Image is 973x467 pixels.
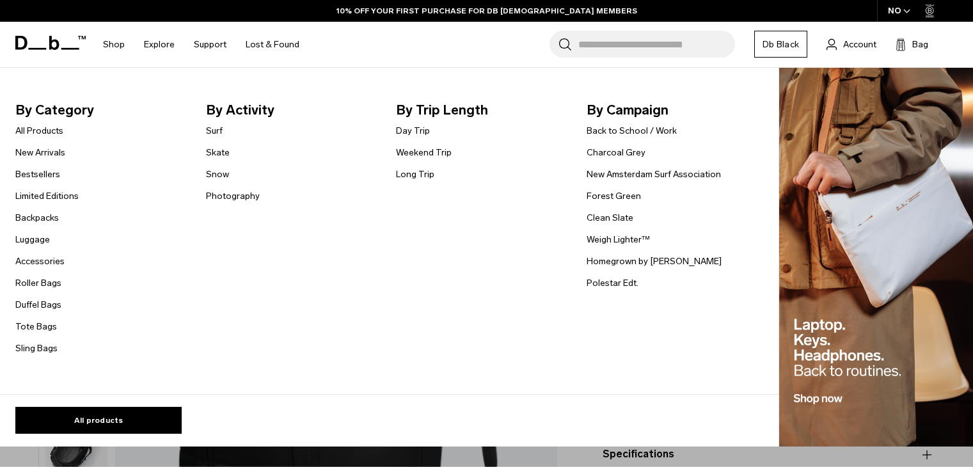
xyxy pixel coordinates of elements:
[206,189,260,203] a: Photography
[587,189,641,203] a: Forest Green
[396,100,566,120] span: By Trip Length
[912,38,928,51] span: Bag
[587,211,633,225] a: Clean Slate
[827,36,876,52] a: Account
[15,298,61,312] a: Duffel Bags
[15,124,63,138] a: All Products
[396,124,430,138] a: Day Trip
[246,22,299,67] a: Lost & Found
[587,146,645,159] a: Charcoal Grey
[779,68,973,447] img: Db
[103,22,125,67] a: Shop
[587,233,650,246] a: Weigh Lighter™
[206,100,376,120] span: By Activity
[587,124,677,138] a: Back to School / Work
[93,22,309,67] nav: Main Navigation
[15,276,61,290] a: Roller Bags
[896,36,928,52] button: Bag
[15,189,79,203] a: Limited Editions
[194,22,226,67] a: Support
[843,38,876,51] span: Account
[15,211,59,225] a: Backpacks
[15,255,65,268] a: Accessories
[396,168,434,181] a: Long Trip
[15,407,182,434] a: All products
[15,342,58,355] a: Sling Bags
[15,320,57,333] a: Tote Bags
[15,146,65,159] a: New Arrivals
[15,233,50,246] a: Luggage
[15,168,60,181] a: Bestsellers
[587,168,721,181] a: New Amsterdam Surf Association
[587,276,638,290] a: Polestar Edt.
[15,100,186,120] span: By Category
[206,146,230,159] a: Skate
[587,255,722,268] a: Homegrown by [PERSON_NAME]
[336,5,637,17] a: 10% OFF YOUR FIRST PURCHASE FOR DB [DEMOGRAPHIC_DATA] MEMBERS
[206,124,223,138] a: Surf
[587,100,757,120] span: By Campaign
[754,31,807,58] a: Db Black
[144,22,175,67] a: Explore
[396,146,452,159] a: Weekend Trip
[206,168,229,181] a: Snow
